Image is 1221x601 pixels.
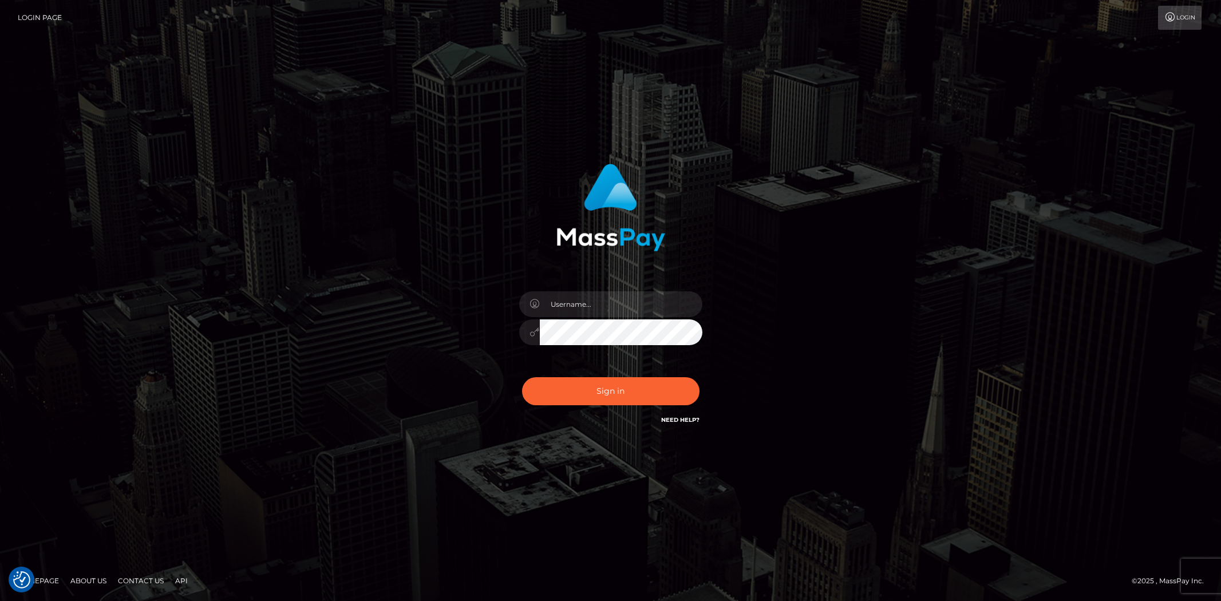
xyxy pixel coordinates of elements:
[1132,575,1212,587] div: © 2025 , MassPay Inc.
[113,572,168,590] a: Contact Us
[18,6,62,30] a: Login Page
[540,291,702,317] input: Username...
[171,572,192,590] a: API
[13,571,30,588] button: Consent Preferences
[13,571,30,588] img: Revisit consent button
[1158,6,1202,30] a: Login
[522,377,700,405] button: Sign in
[66,572,111,590] a: About Us
[13,572,64,590] a: Homepage
[556,164,665,251] img: MassPay Login
[661,416,700,424] a: Need Help?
